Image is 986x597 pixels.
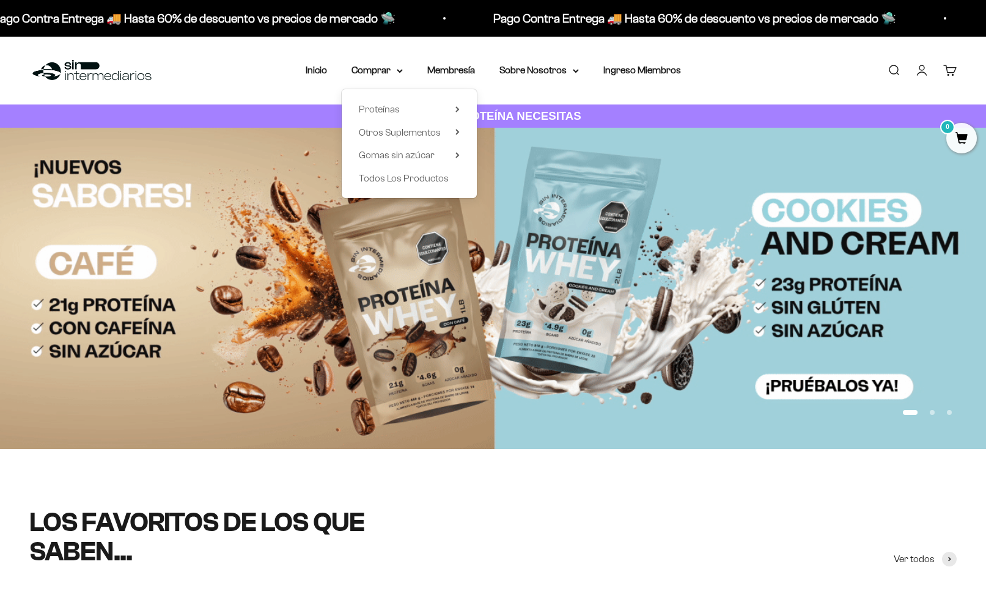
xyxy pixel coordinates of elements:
[359,125,460,141] summary: Otros Suplementos
[491,9,894,28] p: Pago Contra Entrega 🚚 Hasta 60% de descuento vs precios de mercado 🛸
[946,133,977,146] a: 0
[351,62,403,78] summary: Comprar
[306,65,327,75] a: Inicio
[499,62,579,78] summary: Sobre Nosotros
[29,507,364,566] split-lines: LOS FAVORITOS DE LOS QUE SABEN...
[359,173,449,183] span: Todos Los Productos
[359,104,400,114] span: Proteínas
[427,65,475,75] a: Membresía
[359,127,441,137] span: Otros Suplementos
[894,551,957,567] a: Ver todos
[359,147,460,163] summary: Gomas sin azúcar
[940,120,955,134] mark: 0
[359,101,460,117] summary: Proteínas
[405,109,581,122] strong: CUANTA PROTEÍNA NECESITAS
[894,551,935,567] span: Ver todos
[359,150,435,160] span: Gomas sin azúcar
[603,65,681,75] a: Ingreso Miembros
[359,170,460,186] a: Todos Los Productos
